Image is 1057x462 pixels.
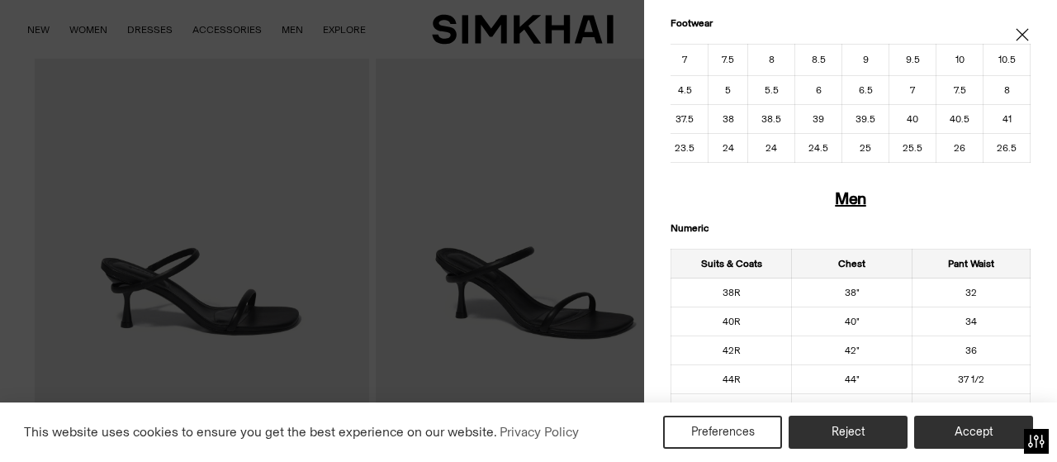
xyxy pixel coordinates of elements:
[984,44,1031,76] td: 10.5
[912,336,1030,365] td: 36
[497,420,581,445] a: Privacy Policy (opens in a new tab)
[889,76,936,105] td: 7
[1014,26,1031,43] button: Close
[795,105,842,134] td: 39
[948,258,994,269] strong: Pant Waist
[984,76,1031,105] td: 8
[709,76,748,105] td: 5
[748,76,795,105] td: 5.5
[748,44,795,76] td: 8
[912,307,1030,336] td: 34
[792,365,912,394] td: 44"
[748,134,795,163] td: 24
[842,76,889,105] td: 6.5
[661,44,709,76] td: 7
[984,134,1031,163] td: 26.5
[889,105,936,134] td: 40
[792,307,912,336] td: 40"
[912,365,1030,394] td: 37 1/2
[889,134,936,163] td: 25.5
[936,76,984,105] td: 7.5
[661,76,709,105] td: 4.5
[792,394,912,423] td: 46"
[24,424,497,440] span: This website uses cookies to ensure you get the best experience on our website.
[661,105,709,134] td: 37.5
[936,105,984,134] td: 40.5
[671,307,792,336] td: 40R
[842,105,889,134] td: 39.5
[671,394,792,423] td: 46R
[889,44,936,76] td: 9.5
[912,279,1030,307] td: 32
[914,416,1033,449] button: Accept
[748,105,795,134] td: 38.5
[671,17,713,29] strong: Footwear
[671,279,792,307] td: 38R
[936,134,984,163] td: 26
[792,336,912,365] td: 42"
[842,134,889,163] td: 25
[795,134,842,163] td: 24.5
[795,44,842,76] td: 8.5
[709,44,748,76] td: 7.5
[842,44,889,76] td: 9
[789,416,908,449] button: Reject
[792,279,912,307] td: 38"
[709,134,748,163] td: 24
[671,336,792,365] td: 42R
[936,44,984,76] td: 10
[13,399,166,449] iframe: Sign Up via Text for Offers
[984,105,1031,134] td: 41
[671,222,709,234] strong: Numeric
[912,394,1030,423] td: 39
[838,258,865,269] strong: Chest
[795,76,842,105] td: 6
[663,416,782,449] button: Preferences
[835,188,866,208] strong: Men
[709,105,748,134] td: 38
[661,134,709,163] td: 23.5
[701,258,762,269] strong: Suits & Coats
[671,365,792,394] td: 44R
